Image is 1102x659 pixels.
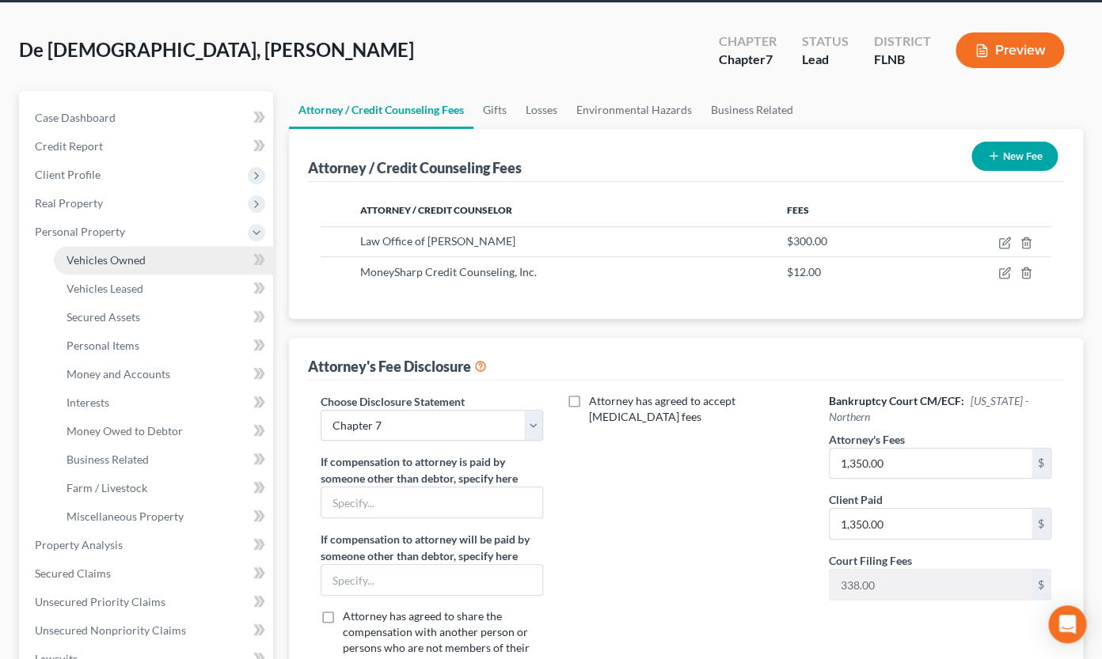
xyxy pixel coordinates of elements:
span: Secured Assets [66,310,140,324]
a: Property Analysis [22,531,273,559]
input: 0.00 [830,509,1032,539]
span: Personal Property [35,225,125,238]
span: Money and Accounts [66,367,170,381]
a: Miscellaneous Property [54,502,273,531]
span: Business Related [66,453,149,466]
a: Credit Report [22,132,273,161]
label: Attorney's Fees [829,431,905,448]
div: Open Intercom Messenger [1048,605,1086,643]
div: Attorney's Fee Disclosure [308,357,487,376]
a: Business Related [701,91,803,129]
a: Gifts [473,91,516,129]
span: De [DEMOGRAPHIC_DATA], [PERSON_NAME] [19,38,414,61]
a: Personal Items [54,331,273,360]
span: Fees [786,204,808,216]
a: Farm / Livestock [54,474,273,502]
a: Money and Accounts [54,360,273,388]
label: Court Filing Fees [829,552,912,569]
div: $ [1032,570,1051,600]
span: Unsecured Nonpriority Claims [35,623,186,637]
a: Business Related [54,445,273,474]
button: Preview [956,32,1064,68]
span: Vehicles Leased [66,282,143,295]
a: Interests [54,388,273,417]
span: MoneySharp Credit Counseling, Inc. [360,265,537,278]
div: Attorney / Credit Counseling Fees [308,158,522,177]
button: New Fee [971,142,1058,171]
span: Farm / Livestock [66,481,147,494]
a: Environmental Hazards [567,91,701,129]
span: Client Profile [35,168,101,181]
span: Attorney / Credit Counselor [360,204,512,216]
input: 0.00 [830,570,1032,600]
span: Personal Items [66,339,139,352]
span: Interests [66,396,109,409]
span: [US_STATE] - Northern [829,394,1028,423]
a: Vehicles Owned [54,246,273,275]
span: Secured Claims [35,566,111,580]
a: Unsecured Priority Claims [22,588,273,616]
a: Case Dashboard [22,104,273,132]
span: Money Owed to Debtor [66,424,183,437]
a: Losses [516,91,567,129]
a: Secured Assets [54,303,273,331]
div: FLNB [873,51,930,69]
a: Vehicles Leased [54,275,273,303]
a: Money Owed to Debtor [54,417,273,445]
div: Chapter [718,51,776,69]
label: Client Paid [829,491,883,508]
a: Unsecured Nonpriority Claims [22,616,273,645]
h6: Bankruptcy Court CM/ECF: [829,393,1051,425]
input: Specify... [321,487,542,517]
span: $12.00 [786,265,820,278]
input: 0.00 [830,449,1032,479]
div: Chapter [718,32,776,51]
span: Real Property [35,196,103,210]
span: Miscellaneous Property [66,509,184,523]
a: Attorney / Credit Counseling Fees [289,91,473,129]
div: $ [1032,449,1051,479]
span: Case Dashboard [35,111,116,124]
span: Attorney has agreed to accept [MEDICAL_DATA] fees [589,394,735,423]
span: Law Office of [PERSON_NAME] [360,234,515,248]
div: Lead [801,51,848,69]
span: $300.00 [786,234,826,248]
label: If compensation to attorney is paid by someone other than debtor, specify here [321,453,543,487]
input: Specify... [321,565,542,595]
label: Choose Disclosure Statement [321,393,465,410]
a: Secured Claims [22,559,273,588]
label: If compensation to attorney will be paid by someone other than debtor, specify here [321,531,543,564]
div: $ [1032,509,1051,539]
div: District [873,32,930,51]
span: 7 [765,51,772,66]
span: Unsecured Priority Claims [35,595,165,608]
span: Property Analysis [35,538,123,551]
span: Credit Report [35,139,103,153]
span: Vehicles Owned [66,253,146,267]
div: Status [801,32,848,51]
